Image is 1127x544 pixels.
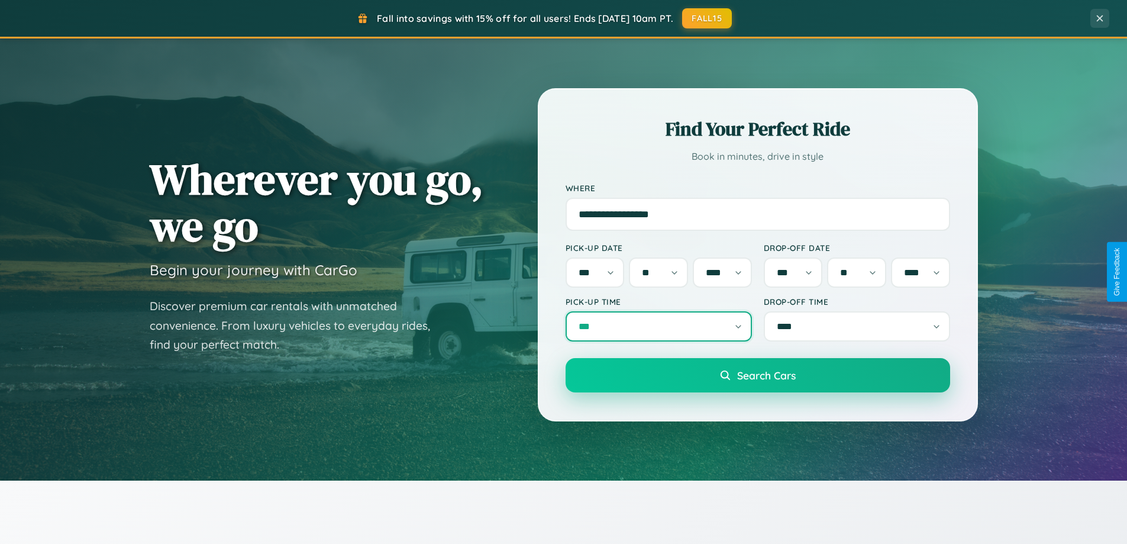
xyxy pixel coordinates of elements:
label: Where [566,183,950,193]
span: Search Cars [737,369,796,382]
h3: Begin your journey with CarGo [150,261,357,279]
p: Discover premium car rentals with unmatched convenience. From luxury vehicles to everyday rides, ... [150,297,445,355]
button: FALL15 [682,8,732,28]
label: Drop-off Time [764,297,950,307]
div: Give Feedback [1113,248,1121,296]
h1: Wherever you go, we go [150,156,483,249]
p: Book in minutes, drive in style [566,148,950,165]
label: Drop-off Date [764,243,950,253]
label: Pick-up Date [566,243,752,253]
h2: Find Your Perfect Ride [566,116,950,142]
label: Pick-up Time [566,297,752,307]
button: Search Cars [566,358,950,392]
span: Fall into savings with 15% off for all users! Ends [DATE] 10am PT. [377,12,673,24]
